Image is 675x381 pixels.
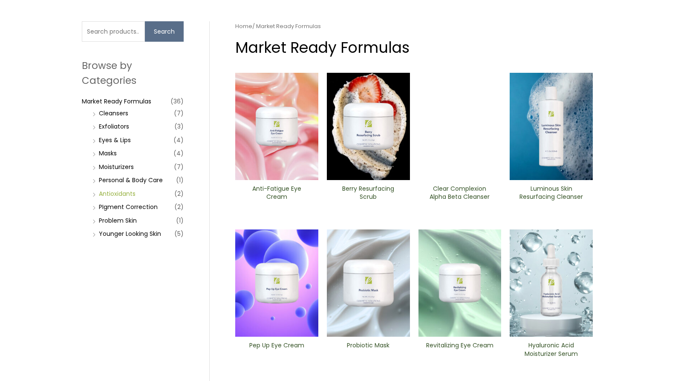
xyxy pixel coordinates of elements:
[82,97,151,106] a: Market Ready Formulas
[242,341,311,361] a: Pep Up Eye Cream
[173,147,184,159] span: (4)
[235,37,593,58] h1: Market Ready Formulas
[235,22,252,30] a: Home
[425,185,494,204] a: Clear Complexion Alpha Beta ​Cleanser
[99,216,137,225] a: Problem Skin
[99,189,136,198] a: Antioxidants
[418,229,502,337] img: Revitalizing ​Eye Cream
[170,95,184,107] span: (36)
[174,201,184,213] span: (2)
[510,229,593,337] img: Hyaluronic moisturizer Serum
[334,341,403,358] h2: Probiotic Mask
[82,21,145,42] input: Search products…
[242,185,311,201] h2: Anti-Fatigue Eye Cream
[99,229,161,238] a: Younger Looking Skin
[99,149,117,158] a: Masks
[425,185,494,201] h2: Clear Complexion Alpha Beta ​Cleanser
[174,107,184,119] span: (7)
[425,341,494,358] h2: Revitalizing ​Eye Cream
[242,341,311,358] h2: Pep Up Eye Cream
[174,120,184,132] span: (3)
[510,73,593,180] img: Luminous Skin Resurfacing ​Cleanser
[235,73,318,180] img: Anti Fatigue Eye Cream
[82,58,184,87] h2: Browse by Categories
[99,136,131,144] a: Eyes & Lips
[174,188,184,200] span: (2)
[176,215,184,226] span: (1)
[517,185,586,204] a: Luminous Skin Resurfacing ​Cleanser
[425,341,494,361] a: Revitalizing ​Eye Cream
[327,73,410,180] img: Berry Resurfacing Scrub
[99,176,163,184] a: Personal & Body Care
[334,185,403,201] h2: Berry Resurfacing Scrub
[334,185,403,204] a: Berry Resurfacing Scrub
[99,203,158,211] a: PIgment Correction
[327,229,410,337] img: Probiotic Mask
[174,161,184,173] span: (7)
[145,21,184,42] button: Search
[242,185,311,204] a: Anti-Fatigue Eye Cream
[173,134,184,146] span: (4)
[174,228,184,240] span: (5)
[99,109,128,117] a: Cleansers
[176,174,184,186] span: (1)
[99,163,134,171] a: Moisturizers
[99,122,129,131] a: Exfoliators
[517,185,586,201] h2: Luminous Skin Resurfacing ​Cleanser
[418,73,502,180] img: Clear Complexion Alpha Beta ​Cleanser
[517,341,586,358] h2: Hyaluronic Acid Moisturizer Serum
[235,21,593,32] nav: Breadcrumb
[235,229,318,337] img: Pep Up Eye Cream
[517,341,586,361] a: Hyaluronic Acid Moisturizer Serum
[334,341,403,361] a: Probiotic Mask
